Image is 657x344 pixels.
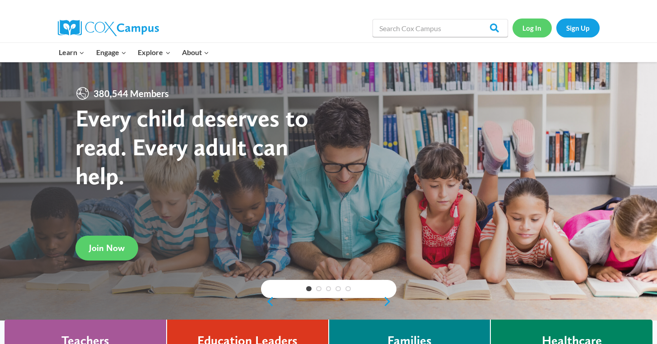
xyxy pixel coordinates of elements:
[345,286,351,292] a: 5
[75,236,138,260] a: Join Now
[326,286,331,292] a: 3
[306,286,312,292] a: 1
[513,19,552,37] a: Log In
[58,20,159,36] img: Cox Campus
[90,43,132,62] button: Child menu of Engage
[373,19,508,37] input: Search Cox Campus
[261,293,396,311] div: content slider buttons
[89,242,125,253] span: Join Now
[176,43,215,62] button: Child menu of About
[53,43,215,62] nav: Primary Navigation
[90,86,172,101] span: 380,544 Members
[513,19,600,37] nav: Secondary Navigation
[132,43,177,62] button: Child menu of Explore
[316,286,322,292] a: 2
[261,296,275,307] a: previous
[556,19,600,37] a: Sign Up
[383,296,396,307] a: next
[53,43,91,62] button: Child menu of Learn
[335,286,341,292] a: 4
[75,103,308,190] strong: Every child deserves to read. Every adult can help.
